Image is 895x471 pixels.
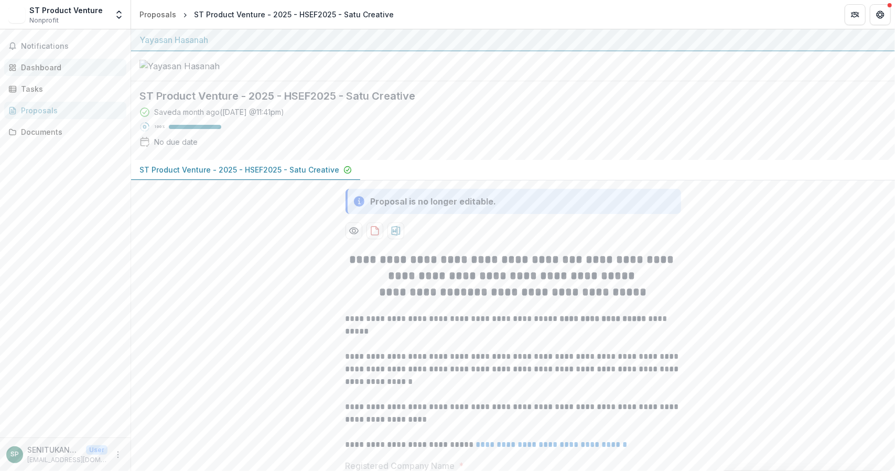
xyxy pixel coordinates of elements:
[8,6,25,23] img: ST Product Venture
[139,90,870,102] h2: ST Product Venture - 2025 - HSEF2025 - Satu Creative
[112,4,126,25] button: Open entity switcher
[4,38,126,55] button: Notifications
[387,222,404,239] button: download-proposal
[139,9,176,20] div: Proposals
[371,195,497,208] div: Proposal is no longer editable.
[194,9,394,20] div: ST Product Venture - 2025 - HSEF2025 - Satu Creative
[10,451,19,458] div: SENITUKANG PRODUCT
[135,7,180,22] a: Proposals
[139,60,244,72] img: Yayasan Hasanah
[154,123,165,131] p: 100 %
[135,7,398,22] nav: breadcrumb
[139,34,887,46] div: Yayasan Hasanah
[870,4,891,25] button: Get Help
[4,102,126,119] a: Proposals
[4,59,126,76] a: Dashboard
[366,222,383,239] button: download-proposal
[29,5,103,16] div: ST Product Venture
[139,164,339,175] p: ST Product Venture - 2025 - HSEF2025 - Satu Creative
[112,448,124,461] button: More
[29,16,59,25] span: Nonprofit
[21,126,118,137] div: Documents
[346,222,362,239] button: Preview 1ae11c9a-aabb-450c-8cc9-4082567cac88-0.pdf
[154,106,284,117] div: Saved a month ago ( [DATE] @ 11:41pm )
[21,105,118,116] div: Proposals
[21,42,122,51] span: Notifications
[21,83,118,94] div: Tasks
[21,62,118,73] div: Dashboard
[27,455,107,465] p: [EMAIL_ADDRESS][DOMAIN_NAME]
[4,123,126,141] a: Documents
[86,445,107,455] p: User
[4,80,126,98] a: Tasks
[154,136,198,147] div: No due date
[27,444,82,455] p: SENITUKANG PRODUCT
[845,4,866,25] button: Partners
